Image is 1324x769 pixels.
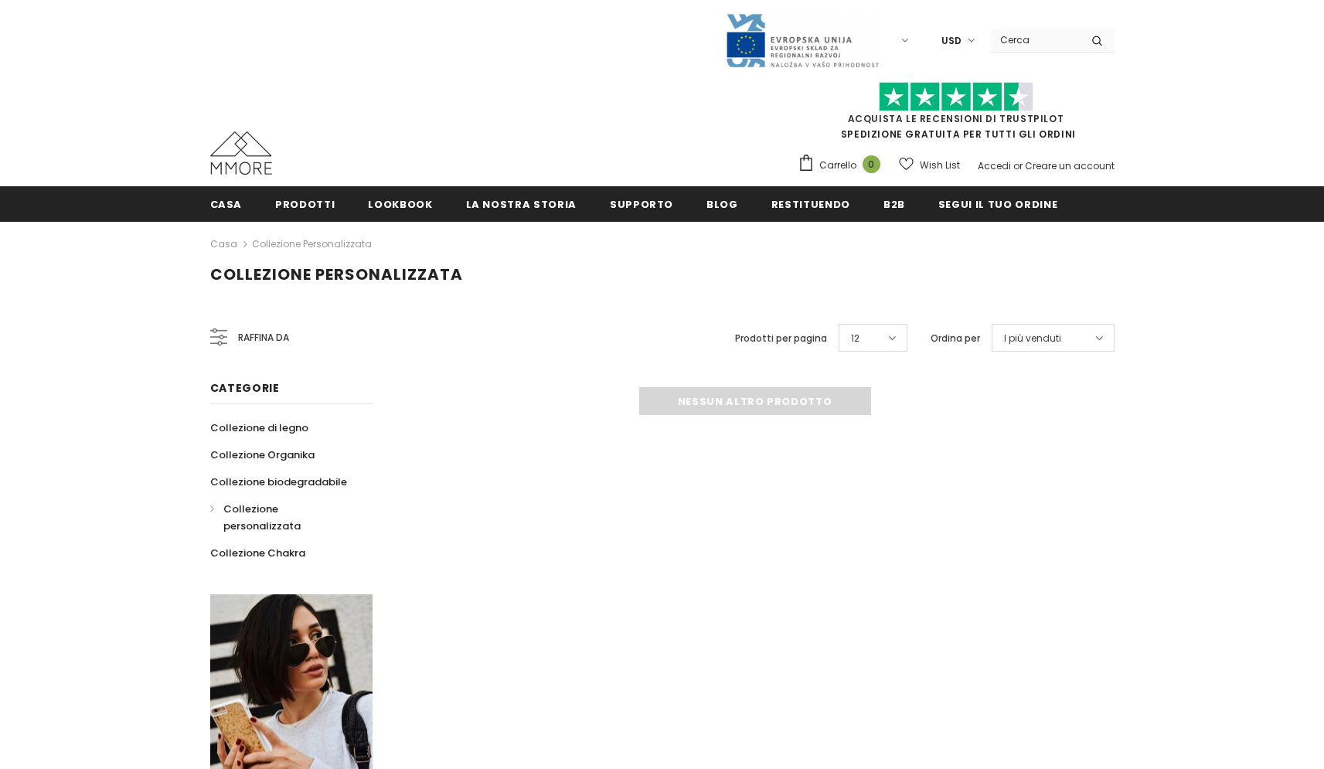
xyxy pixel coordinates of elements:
[368,186,432,221] a: Lookbook
[210,468,347,495] a: Collezione biodegradabile
[368,197,432,212] span: Lookbook
[210,441,315,468] a: Collezione Organika
[210,414,308,441] a: Collezione di legno
[210,546,305,560] span: Collezione Chakra
[1004,331,1061,346] span: I più venduti
[941,33,962,49] span: USD
[706,197,738,212] span: Blog
[210,186,243,221] a: Casa
[771,186,850,221] a: Restituendo
[899,151,960,179] a: Wish List
[735,331,827,346] label: Prodotti per pagina
[210,380,280,396] span: Categorie
[210,131,272,175] img: Casi MMORE
[978,159,1011,172] a: Accedi
[851,331,859,346] span: 12
[863,155,880,173] span: 0
[771,197,850,212] span: Restituendo
[725,33,880,46] a: Javni Razpis
[275,186,335,221] a: Prodotti
[798,154,888,177] a: Carrello 0
[706,186,738,221] a: Blog
[883,197,905,212] span: B2B
[931,331,980,346] label: Ordina per
[879,82,1033,112] img: Fidati di Pilot Stars
[238,329,289,346] span: Raffina da
[210,495,356,539] a: Collezione personalizzata
[798,89,1115,141] span: SPEDIZIONE GRATUITA PER TUTTI GLI ORDINI
[920,158,960,173] span: Wish List
[223,502,301,533] span: Collezione personalizzata
[210,475,347,489] span: Collezione biodegradabile
[275,197,335,212] span: Prodotti
[210,235,237,253] a: Casa
[466,186,577,221] a: La nostra storia
[610,186,673,221] a: supporto
[1013,159,1023,172] span: or
[210,539,305,567] a: Collezione Chakra
[210,197,243,212] span: Casa
[466,197,577,212] span: La nostra storia
[938,197,1057,212] span: Segui il tuo ordine
[725,12,880,69] img: Javni Razpis
[210,264,463,285] span: Collezione personalizzata
[938,186,1057,221] a: Segui il tuo ordine
[848,112,1064,125] a: Acquista le recensioni di TrustPilot
[819,158,856,173] span: Carrello
[1025,159,1115,172] a: Creare un account
[210,447,315,462] span: Collezione Organika
[991,29,1080,51] input: Search Site
[252,237,372,250] a: Collezione personalizzata
[610,197,673,212] span: supporto
[210,420,308,435] span: Collezione di legno
[883,186,905,221] a: B2B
